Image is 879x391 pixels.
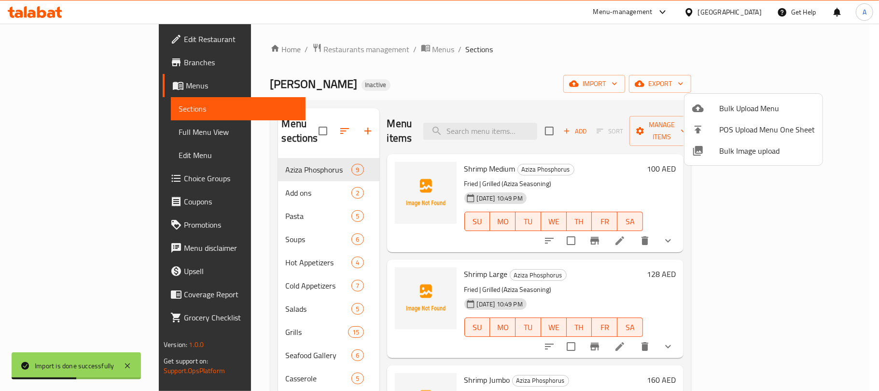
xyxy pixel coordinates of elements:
[719,145,815,157] span: Bulk Image upload
[719,102,815,114] span: Bulk Upload Menu
[684,98,823,119] li: Upload bulk menu
[35,361,114,371] div: Import is done successfully
[684,119,823,140] li: POS Upload Menu One Sheet
[719,124,815,135] span: POS Upload Menu One Sheet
